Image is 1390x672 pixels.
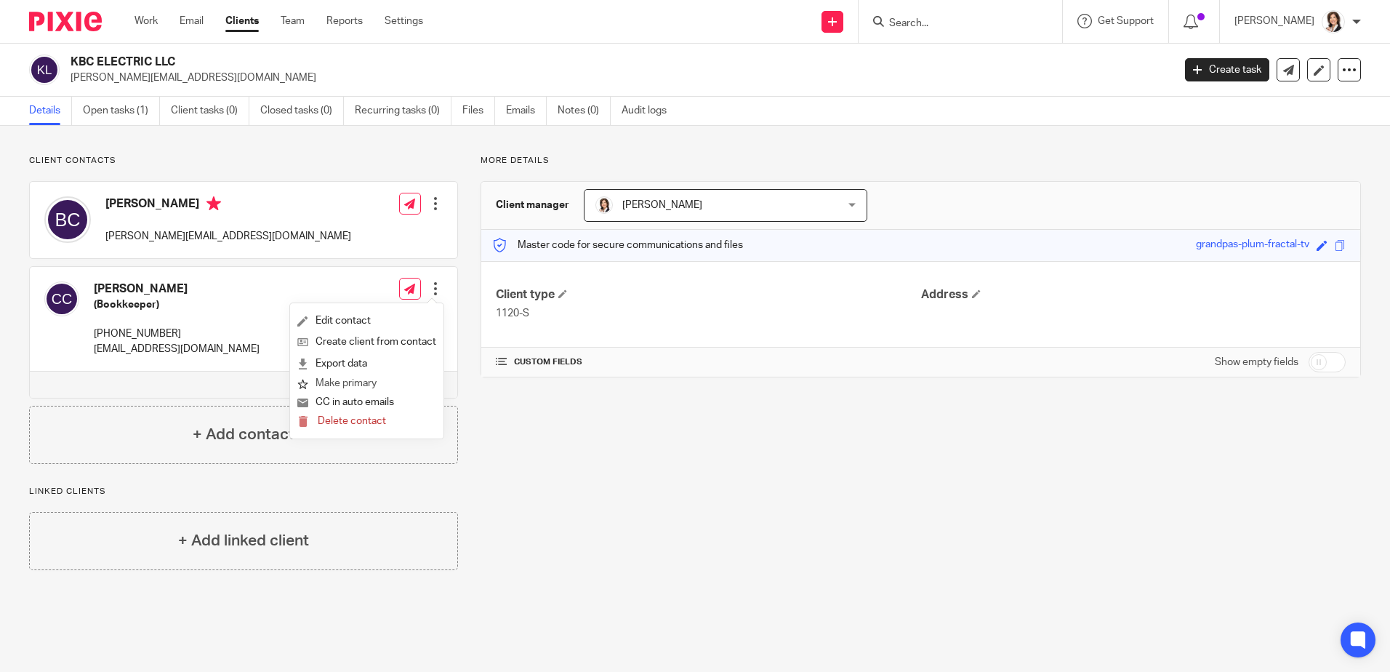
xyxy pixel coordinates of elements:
p: [PERSON_NAME][EMAIL_ADDRESS][DOMAIN_NAME] [105,229,351,244]
label: Show empty fields [1215,355,1298,369]
p: Linked clients [29,486,458,497]
img: svg%3E [44,196,91,243]
button: CC in auto emails [297,393,394,412]
a: Create client from contact [297,332,436,353]
img: BW%20Website%203%20-%20square.jpg [1322,10,1345,33]
h4: + Add contact [193,423,294,446]
h4: + Add linked client [178,529,309,552]
a: Details [29,97,72,125]
p: [PERSON_NAME] [1234,14,1314,28]
span: Delete contact [318,416,386,426]
h4: [PERSON_NAME] [105,196,351,215]
a: Email [180,14,204,28]
p: [EMAIL_ADDRESS][DOMAIN_NAME] [94,342,260,356]
a: Files [462,97,495,125]
a: Recurring tasks (0) [355,97,451,125]
a: Create task [1185,58,1269,81]
a: Clients [225,14,259,28]
h2: KBC ELECTRIC LLC [71,55,944,70]
a: Notes (0) [558,97,611,125]
h4: CUSTOM FIELDS [496,356,920,368]
p: More details [481,155,1361,167]
a: Open tasks (1) [83,97,160,125]
a: Work [134,14,158,28]
a: Audit logs [622,97,678,125]
p: [PERSON_NAME][EMAIL_ADDRESS][DOMAIN_NAME] [71,71,1163,85]
img: svg%3E [44,281,79,316]
a: Team [281,14,305,28]
a: Settings [385,14,423,28]
input: Search [888,17,1019,31]
p: Master code for secure communications and files [492,238,743,252]
p: Client contacts [29,155,458,167]
h5: (Bookkeeper) [94,297,260,312]
p: 1120-S [496,306,920,321]
a: Reports [326,14,363,28]
h4: [PERSON_NAME] [94,281,260,297]
a: Export data [297,353,436,375]
a: Emails [506,97,547,125]
span: Get Support [1098,16,1154,26]
h4: Client type [496,287,920,303]
img: BW%20Website%203%20-%20square.jpg [595,196,613,214]
i: Primary [206,196,221,211]
a: Closed tasks (0) [260,97,344,125]
img: svg%3E [29,55,60,85]
h3: Client manager [496,198,569,212]
img: Pixie [29,12,102,31]
span: [PERSON_NAME] [622,200,702,210]
h4: Address [921,287,1346,303]
a: Edit contact [297,311,436,332]
button: Delete contact [297,412,386,431]
button: Make primary [297,375,377,393]
p: [PHONE_NUMBER] [94,327,260,341]
a: Client tasks (0) [171,97,249,125]
div: grandpas-plum-fractal-tv [1196,237,1309,254]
